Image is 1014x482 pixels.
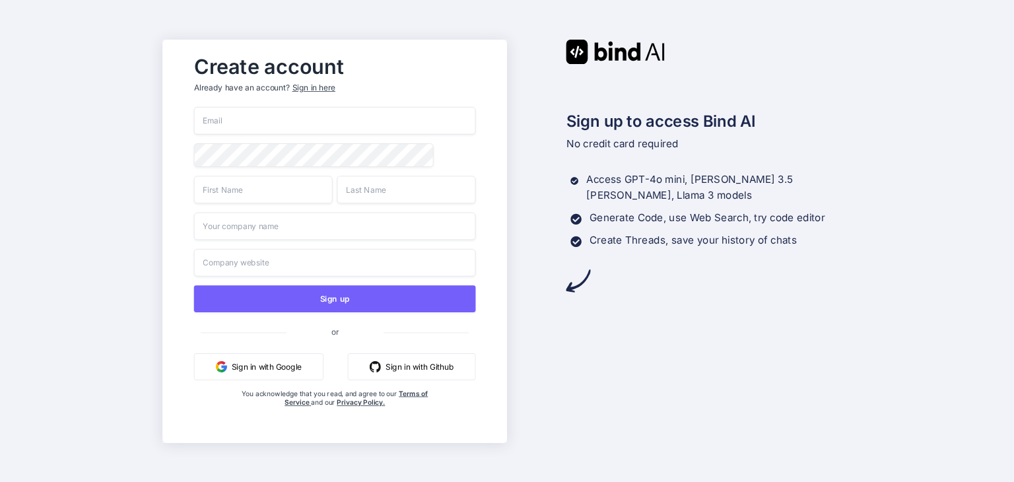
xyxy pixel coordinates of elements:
input: Company website [193,248,475,276]
h2: Sign up to access Bind AI [566,109,852,133]
input: Email [193,107,475,135]
img: github [370,361,381,372]
input: Last Name [337,176,475,203]
a: Privacy Policy. [337,397,385,406]
button: Sign in with Google [193,353,323,380]
p: Access GPT-4o mini, [PERSON_NAME] 3.5 [PERSON_NAME], Llama 3 models [586,172,852,203]
input: First Name [193,176,332,203]
div: You acknowledge that you read, and agree to our and our [241,389,429,434]
img: google [216,361,227,372]
div: Sign in here [292,82,335,93]
h2: Create account [193,57,475,75]
p: Create Threads, save your history of chats [590,232,797,248]
p: Already have an account? [193,82,475,93]
button: Sign in with Github [348,353,476,380]
span: or [286,318,383,345]
button: Sign up [193,285,475,312]
p: No credit card required [566,136,852,152]
a: Terms of Service [285,389,428,406]
img: arrow [566,268,590,293]
p: Generate Code, use Web Search, try code editor [590,210,825,226]
input: Your company name [193,212,475,240]
img: Bind AI logo [566,40,665,64]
